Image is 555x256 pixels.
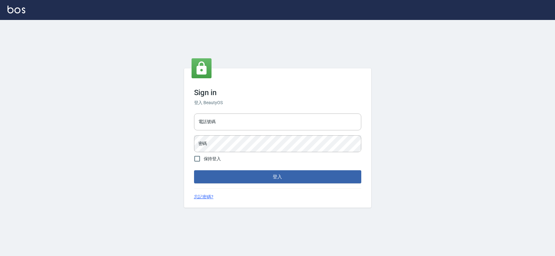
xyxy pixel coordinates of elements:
a: 忘記密碼? [194,194,214,200]
span: 保持登入 [204,156,221,162]
img: Logo [7,6,25,13]
h6: 登入 BeautyOS [194,99,361,106]
button: 登入 [194,170,361,183]
h3: Sign in [194,88,361,97]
